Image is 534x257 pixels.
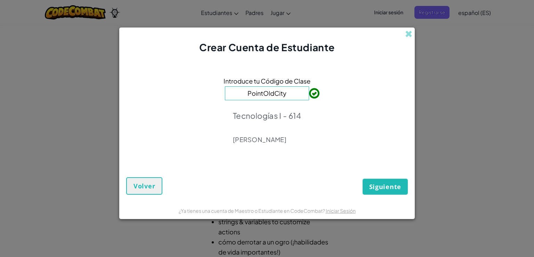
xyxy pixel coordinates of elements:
span: ¿Ya tienes una cuenta de Maestro o Estudiante en CodeCombat? [179,208,326,214]
a: Iniciar Sesión [326,208,356,214]
span: Volver [133,182,155,190]
p: [PERSON_NAME] [233,135,301,144]
span: Crear Cuenta de Estudiante [199,41,335,53]
button: Siguiente [363,179,408,195]
span: Siguiente [369,182,401,191]
p: Tecnologías I - 614 [233,111,301,120]
button: Volver [126,177,162,195]
span: Introduce tu Código de Clase [224,76,310,86]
